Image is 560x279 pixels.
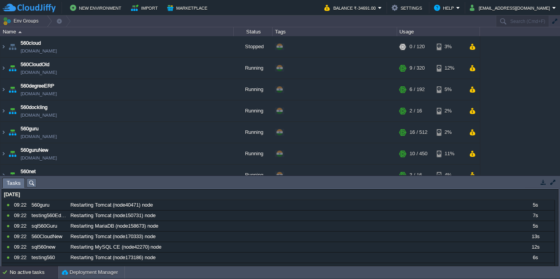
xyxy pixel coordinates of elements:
[7,58,18,79] img: AMDAwAAAACH5BAEAAAAALAAAAAABAAEAAAICRAEAOw==
[0,36,7,57] img: AMDAwAAAACH5BAEAAAAALAAAAAABAAEAAAICRAEAOw==
[234,79,273,100] div: Running
[392,3,424,12] button: Settings
[1,27,233,36] div: Name
[409,165,422,186] div: 3 / 16
[0,143,7,164] img: AMDAwAAAACH5BAEAAAAALAAAAAABAAEAAAICRAEAOw==
[3,3,56,13] img: CloudJiffy
[437,122,462,143] div: 2%
[516,221,554,231] div: 5s
[14,232,29,242] div: 09:22
[437,143,462,164] div: 11%
[70,254,156,261] span: Restarting Tomcat (node173186) node
[234,100,273,121] div: Running
[0,79,7,100] img: AMDAwAAAACH5BAEAAAAALAAAAAABAAEAAAICRAEAOw==
[21,47,57,55] a: [DOMAIN_NAME]
[409,36,425,57] div: 0 / 120
[30,232,68,242] div: 560CloudNew
[70,233,156,240] span: Restarting Tomcat (node170333) node
[7,100,18,121] img: AMDAwAAAACH5BAEAAAAALAAAAAABAAEAAAICRAEAOw==
[516,253,554,263] div: 6s
[7,79,18,100] img: AMDAwAAAACH5BAEAAAAALAAAAAABAAEAAAICRAEAOw==
[7,178,21,188] span: Tasks
[409,122,427,143] div: 16 / 512
[70,3,124,12] button: New Environment
[0,122,7,143] img: AMDAwAAAACH5BAEAAAAALAAAAAABAAEAAAICRAEAOw==
[14,211,29,221] div: 09:22
[14,200,29,210] div: 09:22
[7,122,18,143] img: AMDAwAAAACH5BAEAAAAALAAAAAABAAEAAAICRAEAOw==
[437,58,462,79] div: 12%
[21,82,54,90] a: 560degreeERP
[437,79,462,100] div: 5%
[470,3,552,12] button: [EMAIL_ADDRESS][DOMAIN_NAME]
[62,268,118,276] button: Deployment Manager
[14,253,29,263] div: 09:22
[0,58,7,79] img: AMDAwAAAACH5BAEAAAAALAAAAAABAAEAAAICRAEAOw==
[409,79,425,100] div: 6 / 192
[30,263,68,273] div: vms560
[434,3,456,12] button: Help
[7,165,18,186] img: AMDAwAAAACH5BAEAAAAALAAAAAABAAEAAAICRAEAOw==
[167,3,210,12] button: Marketplace
[21,61,49,68] a: 560CloudOld
[18,31,22,33] img: AMDAwAAAACH5BAEAAAAALAAAAAABAAEAAAICRAEAOw==
[21,90,57,98] a: [DOMAIN_NAME]
[14,242,29,252] div: 09:22
[516,200,554,210] div: 5s
[30,200,68,210] div: 560guru
[324,3,378,12] button: Balance ₹-34691.00
[409,100,422,121] div: 2 / 16
[14,221,29,231] div: 09:22
[7,36,18,57] img: AMDAwAAAACH5BAEAAAAALAAAAAABAAEAAAICRAEAOw==
[7,143,18,164] img: AMDAwAAAACH5BAEAAAAALAAAAAABAAEAAAICRAEAOw==
[234,36,273,57] div: Stopped
[437,36,462,57] div: 3%
[30,211,68,221] div: testing560EduBee
[234,122,273,143] div: Running
[21,111,57,119] span: [DOMAIN_NAME]
[131,3,160,12] button: Import
[409,143,427,164] div: 10 / 450
[0,100,7,121] img: AMDAwAAAACH5BAEAAAAALAAAAAABAAEAAAICRAEAOw==
[273,27,397,36] div: Tags
[437,100,462,121] div: 2%
[409,58,425,79] div: 9 / 320
[70,202,153,209] span: Restarting Tomcat (node40471) node
[234,143,273,164] div: Running
[234,58,273,79] div: Running
[21,104,47,111] a: 560dockling
[21,154,57,162] a: [DOMAIN_NAME]
[70,223,158,230] span: Restarting MariaDB (node158673) node
[10,266,58,279] div: No active tasks
[0,165,7,186] img: AMDAwAAAACH5BAEAAAAALAAAAAABAAEAAAICRAEAOw==
[397,27,479,36] div: Usage
[234,27,272,36] div: Status
[70,212,156,219] span: Restarting Tomcat (node150731) node
[30,242,68,252] div: sql560new
[21,125,38,133] a: 560guru
[516,242,554,252] div: 12s
[70,265,153,272] span: Restarting Tomcat (node15810) node
[21,39,41,47] a: 560cloud
[21,133,57,140] a: [DOMAIN_NAME]
[14,263,29,273] div: 09:21
[21,146,48,154] a: 560guruNew
[2,190,555,200] div: [DATE]
[21,68,57,76] a: [DOMAIN_NAME]
[3,16,41,26] button: Env Groups
[30,221,68,231] div: sql560Guru
[516,211,554,221] div: 7s
[234,165,273,186] div: Running
[437,165,462,186] div: 4%
[30,253,68,263] div: testing560
[70,244,161,251] span: Restarting MySQL CE (node42270) node
[21,168,36,175] a: 560net
[516,263,554,273] div: 7s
